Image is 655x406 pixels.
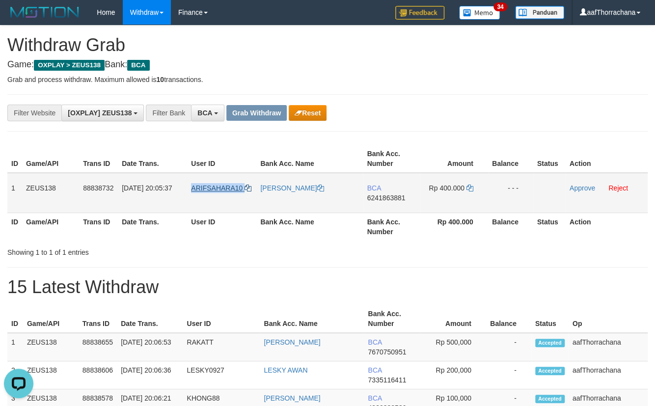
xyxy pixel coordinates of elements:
[191,105,224,121] button: BCA
[7,333,23,361] td: 1
[420,361,486,389] td: Rp 200,000
[486,305,531,333] th: Balance
[363,145,420,173] th: Bank Acc. Number
[23,305,79,333] th: Game/API
[79,305,117,333] th: Trans ID
[7,361,23,389] td: 2
[364,305,420,333] th: Bank Acc. Number
[368,394,382,402] span: BCA
[23,333,79,361] td: ZEUS138
[515,6,564,19] img: panduan.png
[117,305,183,333] th: Date Trans.
[420,145,488,173] th: Amount
[23,361,79,389] td: ZEUS138
[459,6,500,20] img: Button%20Memo.svg
[118,213,187,241] th: Date Trans.
[61,105,144,121] button: [OXPLAY] ZEUS138
[7,213,22,241] th: ID
[118,145,187,173] th: Date Trans.
[127,60,149,71] span: BCA
[264,366,307,374] a: LESKY AWAN
[420,213,488,241] th: Rp 400.000
[367,184,381,192] span: BCA
[533,145,566,173] th: Status
[79,213,118,241] th: Trans ID
[122,184,172,192] span: [DATE] 20:05:37
[488,173,533,213] td: - - -
[7,60,648,70] h4: Game: Bank:
[83,184,113,192] span: 88838732
[256,145,363,173] th: Bank Acc. Name
[79,361,117,389] td: 88838606
[260,184,324,192] a: [PERSON_NAME]
[368,348,406,356] span: Copy 7670750951 to clipboard
[429,184,464,192] span: Rp 400.000
[117,333,183,361] td: [DATE] 20:06:53
[68,109,132,117] span: [OXPLAY] ZEUS138
[535,367,565,375] span: Accepted
[395,6,444,20] img: Feedback.jpg
[488,145,533,173] th: Balance
[7,305,23,333] th: ID
[191,184,243,192] span: ARIFSAHARA10
[533,213,566,241] th: Status
[7,173,22,213] td: 1
[368,338,382,346] span: BCA
[22,173,79,213] td: ZEUS138
[187,213,256,241] th: User ID
[7,277,648,297] h1: 15 Latest Withdraw
[363,213,420,241] th: Bank Acc. Number
[569,305,648,333] th: Op
[187,145,256,173] th: User ID
[7,105,61,121] div: Filter Website
[7,75,648,84] p: Grab and process withdraw. Maximum allowed is transactions.
[566,145,648,173] th: Action
[608,184,628,192] a: Reject
[146,105,191,121] div: Filter Bank
[535,339,565,347] span: Accepted
[7,5,82,20] img: MOTION_logo.png
[486,361,531,389] td: -
[191,184,251,192] a: ARIFSAHARA10
[197,109,212,117] span: BCA
[183,361,260,389] td: LESKY0927
[226,105,287,121] button: Grab Withdraw
[486,333,531,361] td: -
[79,333,117,361] td: 88838655
[7,244,266,257] div: Showing 1 to 1 of 1 entries
[156,76,164,83] strong: 10
[420,305,486,333] th: Amount
[7,35,648,55] h1: Withdraw Grab
[4,4,33,33] button: Open LiveChat chat widget
[569,333,648,361] td: aafThorrachana
[264,394,320,402] a: [PERSON_NAME]
[368,366,382,374] span: BCA
[289,105,327,121] button: Reset
[22,145,79,173] th: Game/API
[566,213,648,241] th: Action
[22,213,79,241] th: Game/API
[183,333,260,361] td: RAKATT
[570,184,595,192] a: Approve
[117,361,183,389] td: [DATE] 20:06:36
[569,361,648,389] td: aafThorrachana
[420,333,486,361] td: Rp 500,000
[466,184,473,192] a: Copy 400000 to clipboard
[488,213,533,241] th: Balance
[493,2,507,11] span: 34
[34,60,105,71] span: OXPLAY > ZEUS138
[256,213,363,241] th: Bank Acc. Name
[260,305,364,333] th: Bank Acc. Name
[79,145,118,173] th: Trans ID
[535,395,565,403] span: Accepted
[183,305,260,333] th: User ID
[7,145,22,173] th: ID
[531,305,569,333] th: Status
[264,338,320,346] a: [PERSON_NAME]
[368,376,406,384] span: Copy 7335116411 to clipboard
[367,194,405,202] span: Copy 6241863881 to clipboard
